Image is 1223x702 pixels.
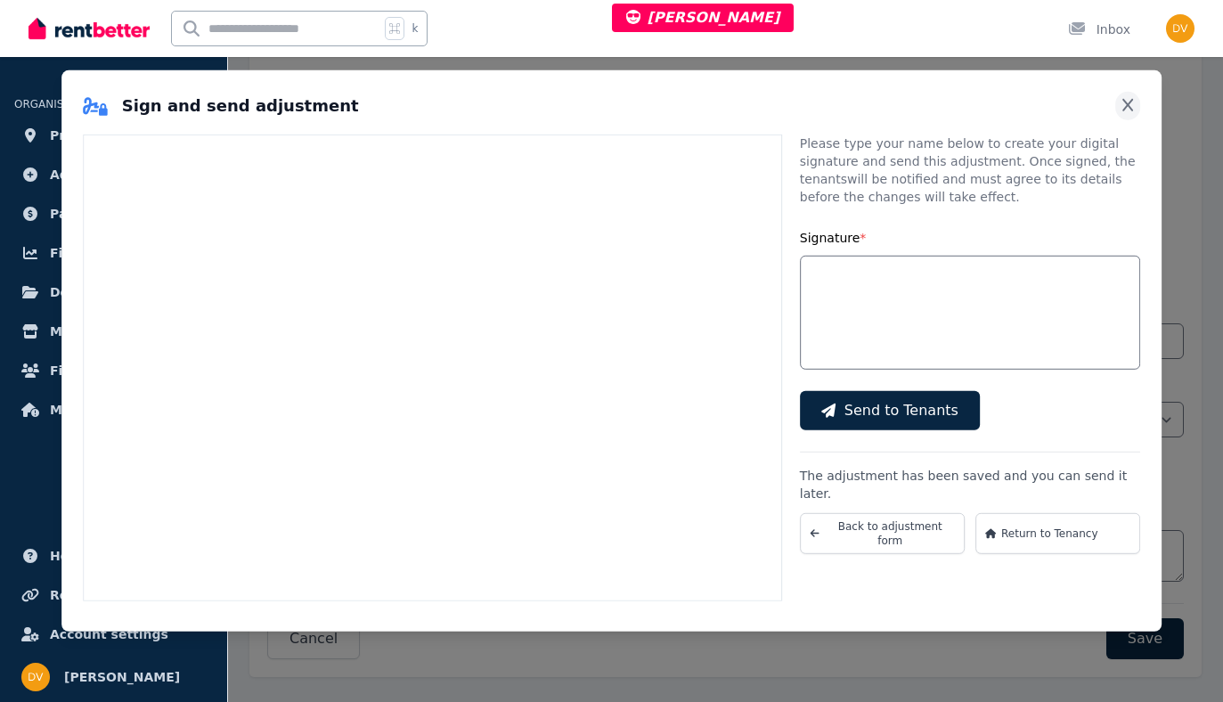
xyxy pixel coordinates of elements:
p: Please type your name below to create your digital signature and send this adjustment. Once signe... [800,135,1141,206]
button: Back to adjustment form [800,513,965,554]
span: Send to Tenants [844,400,958,421]
span: Return to Tenancy [1001,526,1097,541]
button: Return to Tenancy [975,513,1140,554]
button: Close [1115,92,1140,120]
h2: Sign and send adjustment [83,94,359,118]
button: Send to Tenants [800,391,980,430]
label: Signature [800,231,867,245]
span: Back to adjustment form [826,519,956,548]
p: The adjustment has been saved and you can send it later. [800,467,1141,502]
